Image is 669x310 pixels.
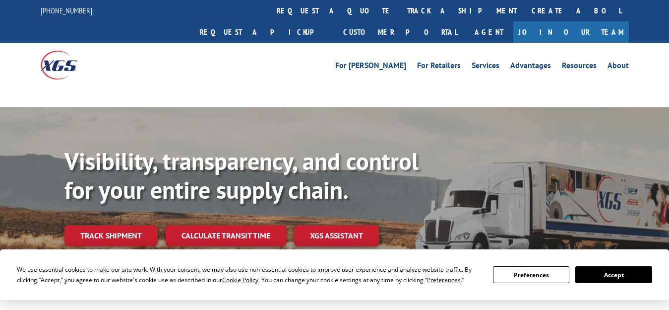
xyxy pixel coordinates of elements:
span: Cookie Policy [222,276,258,284]
b: Visibility, transparency, and control for your entire supply chain. [64,146,419,205]
div: We use essential cookies to make our site work. With your consent, we may also use non-essential ... [17,264,481,285]
a: Join Our Team [513,21,629,43]
a: XGS ASSISTANT [294,225,379,246]
a: Agent [465,21,513,43]
a: Track shipment [64,225,158,246]
a: Request a pickup [192,21,336,43]
a: Resources [562,62,597,73]
a: For Retailers [417,62,461,73]
a: Advantages [510,62,551,73]
span: Preferences [427,276,461,284]
button: Preferences [493,266,569,283]
button: Accept [575,266,652,283]
a: Customer Portal [336,21,465,43]
a: Services [472,62,499,73]
a: [PHONE_NUMBER] [41,5,92,15]
a: About [608,62,629,73]
a: Calculate transit time [166,225,286,246]
a: For [PERSON_NAME] [335,62,406,73]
